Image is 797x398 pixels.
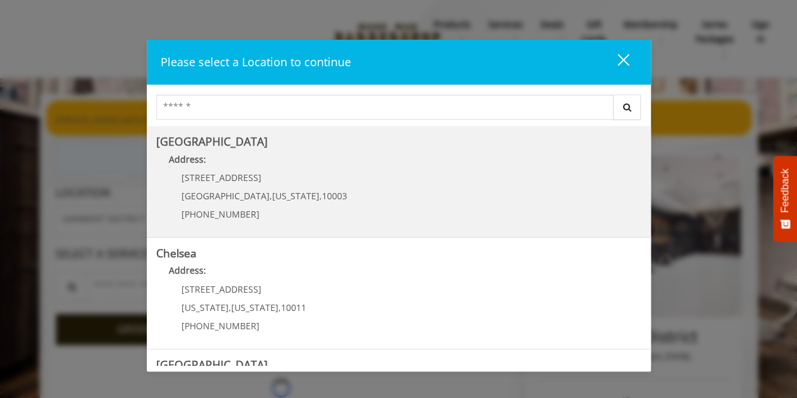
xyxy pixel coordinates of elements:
span: , [319,190,322,202]
input: Search Center [156,95,614,120]
span: [US_STATE] [272,190,319,202]
b: Chelsea [156,245,197,260]
span: [US_STATE] [231,301,278,313]
b: Address: [169,153,206,165]
span: [PHONE_NUMBER] [181,208,260,220]
b: [GEOGRAPHIC_DATA] [156,357,268,372]
span: 10003 [322,190,347,202]
span: Please select a Location to continue [161,54,351,69]
button: close dialog [594,49,637,75]
div: Center Select [156,95,641,126]
span: [GEOGRAPHIC_DATA] [181,190,270,202]
button: Feedback - Show survey [773,156,797,242]
span: [STREET_ADDRESS] [181,172,261,184]
span: 10011 [281,301,306,313]
b: [GEOGRAPHIC_DATA] [156,134,268,149]
span: , [278,301,281,313]
i: Search button [620,103,634,112]
b: Address: [169,264,206,276]
span: [US_STATE] [181,301,229,313]
span: [PHONE_NUMBER] [181,320,260,332]
span: , [270,190,272,202]
span: Feedback [779,168,791,213]
div: close dialog [603,53,628,72]
span: [STREET_ADDRESS] [181,283,261,295]
span: , [229,301,231,313]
